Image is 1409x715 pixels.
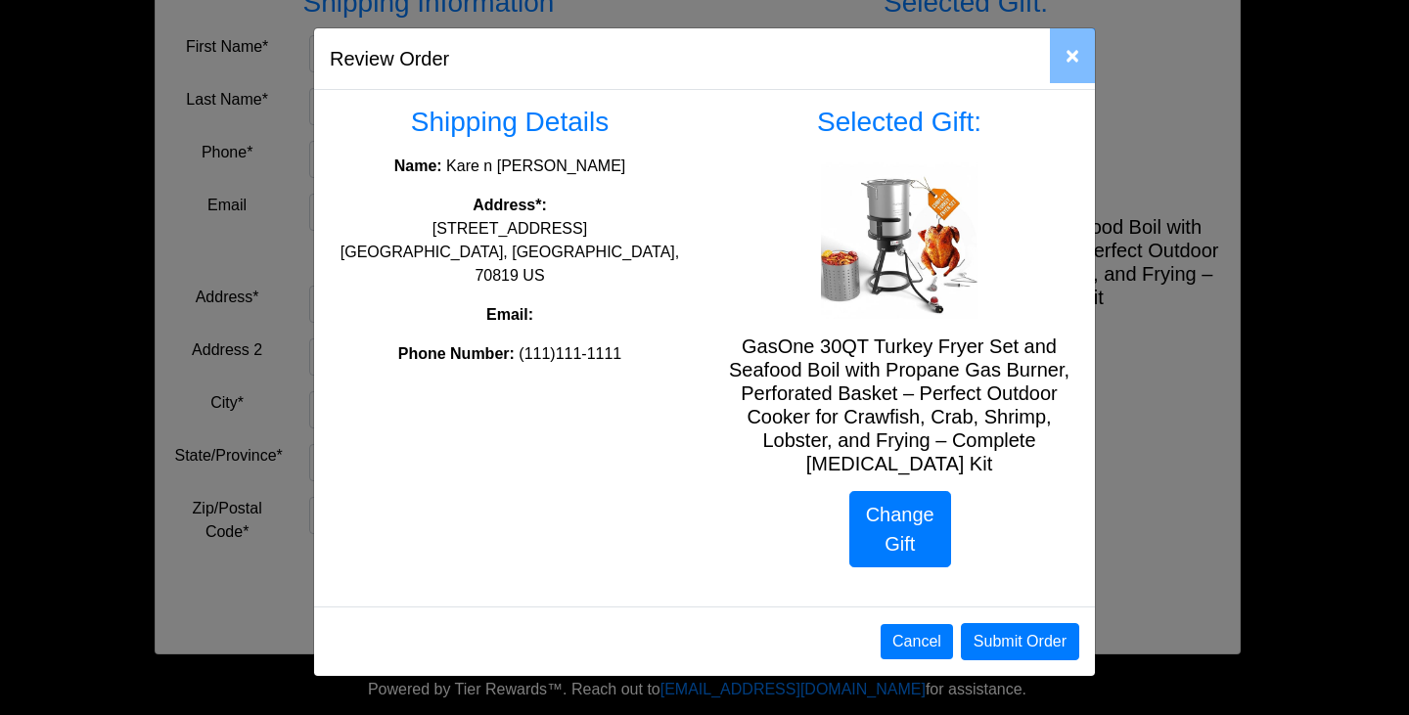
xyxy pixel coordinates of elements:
a: Change Gift [849,491,951,567]
h5: GasOne 30QT Turkey Fryer Set and Seafood Boil with Propane Gas Burner, Perforated Basket – Perfec... [719,335,1079,475]
h5: Review Order [330,44,449,73]
button: Close [1050,28,1095,83]
span: [STREET_ADDRESS] [GEOGRAPHIC_DATA], [GEOGRAPHIC_DATA], 70819 US [341,220,679,284]
strong: Name: [394,157,442,174]
span: Kare n [PERSON_NAME] [446,157,625,174]
button: Cancel [881,624,953,659]
strong: Email: [486,306,533,323]
img: GasOne 30QT Turkey Fryer Set and Seafood Boil with Propane Gas Burner, Perforated Basket – Perfec... [821,162,977,319]
strong: Phone Number: [398,345,515,362]
h3: Selected Gift: [719,106,1079,139]
strong: Address*: [473,197,547,213]
span: (111)111-1111 [519,345,621,362]
button: Submit Order [961,623,1079,660]
h3: Shipping Details [330,106,690,139]
span: × [1066,42,1079,68]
